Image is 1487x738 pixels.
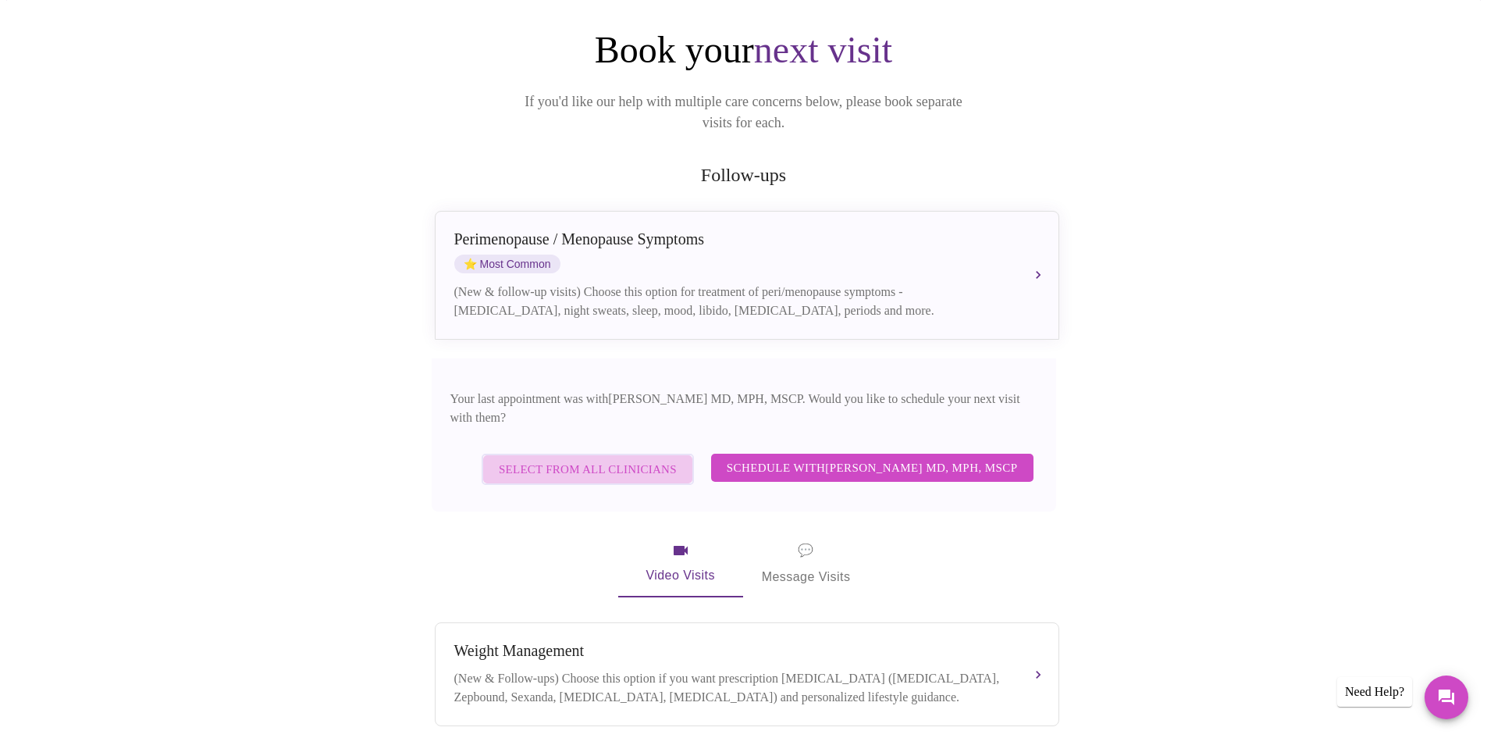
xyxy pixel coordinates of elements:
[432,165,1056,186] h2: Follow-ups
[435,622,1059,726] button: Weight Management(New & Follow-ups) Choose this option if you want prescription [MEDICAL_DATA] ([...
[727,458,1018,478] span: Schedule with [PERSON_NAME] MD, MPH, MSCP
[1337,677,1412,707] div: Need Help?
[637,541,724,586] span: Video Visits
[432,27,1056,73] h1: Book your
[482,454,694,485] button: Select from All Clinicians
[762,540,851,588] span: Message Visits
[454,255,560,273] span: Most Common
[454,669,1009,707] div: (New & Follow-ups) Choose this option if you want prescription [MEDICAL_DATA] ([MEDICAL_DATA], Ze...
[503,91,984,134] p: If you'd like our help with multiple care concerns below, please book separate visits for each.
[798,540,813,562] span: message
[754,29,892,70] span: next visit
[464,258,477,270] span: star
[499,459,677,480] span: Select from All Clinicians
[435,211,1059,340] button: Perimenopause / Menopause SymptomsstarMost Common(New & follow-up visits) Choose this option for ...
[454,230,1009,248] div: Perimenopause / Menopause Symptoms
[711,454,1033,482] button: Schedule with[PERSON_NAME] MD, MPH, MSCP
[1425,676,1468,719] button: Messages
[454,642,1009,660] div: Weight Management
[450,390,1037,427] p: Your last appointment was with [PERSON_NAME] MD, MPH, MSCP . Would you like to schedule your next...
[454,283,1009,320] div: (New & follow-up visits) Choose this option for treatment of peri/menopause symptoms - [MEDICAL_D...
